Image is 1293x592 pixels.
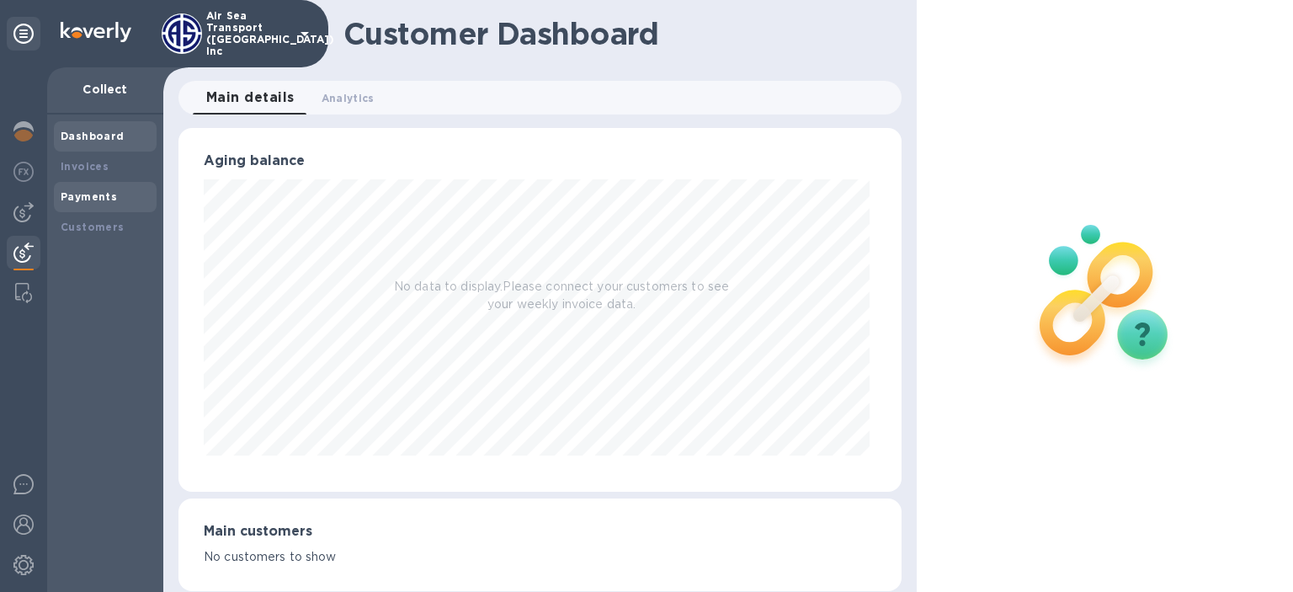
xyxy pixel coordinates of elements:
[61,221,125,233] b: Customers
[61,22,131,42] img: Logo
[204,153,876,169] h3: Aging balance
[322,89,375,107] span: Analytics
[61,160,109,173] b: Invoices
[204,524,876,540] h3: Main customers
[7,17,40,51] div: Unpin categories
[61,130,125,142] b: Dashboard
[204,548,876,566] p: No customers to show
[13,162,34,182] img: Foreign exchange
[61,190,117,203] b: Payments
[206,10,290,57] p: Air Sea Transport ([GEOGRAPHIC_DATA]) Inc
[343,16,890,51] h1: Customer Dashboard
[206,86,295,109] span: Main details
[61,81,150,98] p: Collect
